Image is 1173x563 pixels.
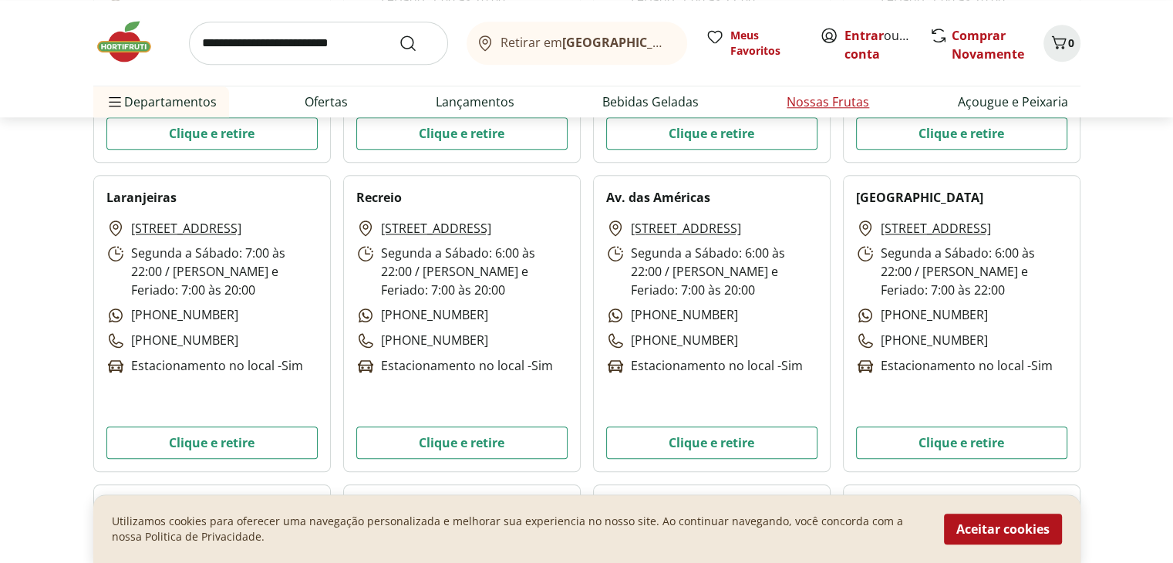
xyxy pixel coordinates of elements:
[131,219,241,238] a: [STREET_ADDRESS]
[944,514,1062,544] button: Aceitar cookies
[602,93,699,111] a: Bebidas Geladas
[606,331,738,350] p: [PHONE_NUMBER]
[106,356,303,376] p: Estacionamento no local - Sim
[106,117,318,150] button: Clique e retire
[356,188,402,207] h2: Recreio
[787,93,869,111] a: Nossas Frutas
[356,356,553,376] p: Estacionamento no local - Sim
[356,331,488,350] p: [PHONE_NUMBER]
[501,35,671,49] span: Retirar em
[356,244,568,299] p: Segunda a Sábado: 6:00 às 22:00 / [PERSON_NAME] e Feriado: 7:00 às 20:00
[436,93,514,111] a: Lançamentos
[189,22,448,65] input: search
[844,26,913,63] span: ou
[356,305,488,325] p: [PHONE_NUMBER]
[106,426,318,459] button: Clique e retire
[467,22,687,65] button: Retirar em[GEOGRAPHIC_DATA]/[GEOGRAPHIC_DATA]
[856,244,1067,299] p: Segunda a Sábado: 6:00 às 22:00 / [PERSON_NAME] e Feriado: 7:00 às 22:00
[856,356,1053,376] p: Estacionamento no local - Sim
[356,117,568,150] button: Clique e retire
[881,219,991,238] a: [STREET_ADDRESS]
[856,305,988,325] p: [PHONE_NUMBER]
[106,83,217,120] span: Departamentos
[631,219,741,238] a: [STREET_ADDRESS]
[606,426,817,459] button: Clique e retire
[106,83,124,120] button: Menu
[957,93,1067,111] a: Açougue e Peixaria
[106,188,177,207] h2: Laranjeiras
[730,28,801,59] span: Meus Favoritos
[93,19,170,65] img: Hortifruti
[606,117,817,150] button: Clique e retire
[356,426,568,459] button: Clique e retire
[844,27,929,62] a: Criar conta
[1043,25,1080,62] button: Carrinho
[106,331,238,350] p: [PHONE_NUMBER]
[1068,35,1074,50] span: 0
[399,34,436,52] button: Submit Search
[844,27,884,44] a: Entrar
[606,188,710,207] h2: Av. das Américas
[381,219,491,238] a: [STREET_ADDRESS]
[856,426,1067,459] button: Clique e retire
[606,305,738,325] p: [PHONE_NUMBER]
[106,244,318,299] p: Segunda a Sábado: 7:00 às 22:00 / [PERSON_NAME] e Feriado: 7:00 às 20:00
[952,27,1024,62] a: Comprar Novamente
[562,34,822,51] b: [GEOGRAPHIC_DATA]/[GEOGRAPHIC_DATA]
[606,244,817,299] p: Segunda a Sábado: 6:00 às 22:00 / [PERSON_NAME] e Feriado: 7:00 às 20:00
[106,305,238,325] p: [PHONE_NUMBER]
[112,514,925,544] p: Utilizamos cookies para oferecer uma navegação personalizada e melhorar sua experiencia no nosso ...
[856,331,988,350] p: [PHONE_NUMBER]
[305,93,348,111] a: Ofertas
[606,356,803,376] p: Estacionamento no local - Sim
[856,117,1067,150] button: Clique e retire
[856,188,983,207] h2: [GEOGRAPHIC_DATA]
[706,28,801,59] a: Meus Favoritos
